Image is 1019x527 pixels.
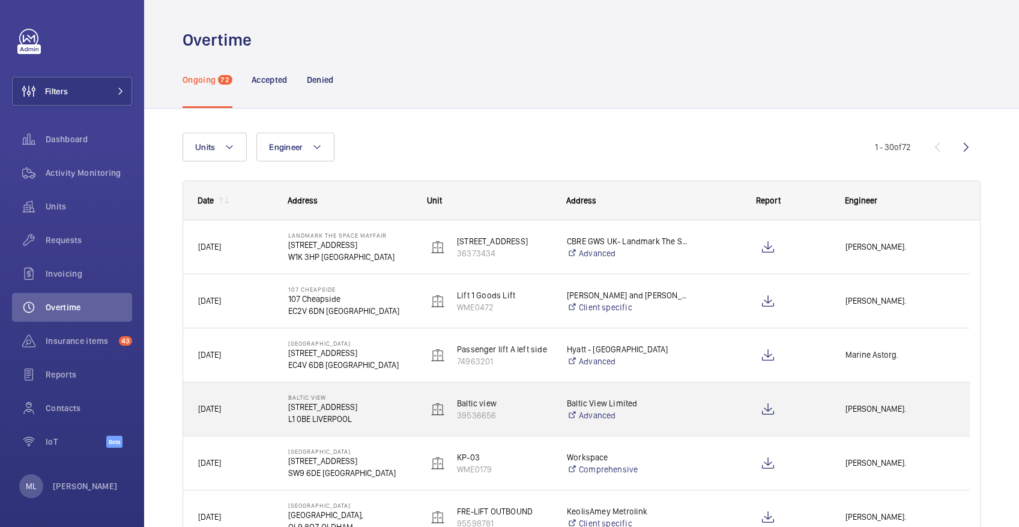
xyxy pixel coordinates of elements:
p: W1K 3HP [GEOGRAPHIC_DATA] [288,251,412,263]
p: 74963201 [457,355,551,367]
span: [PERSON_NAME]. [845,240,955,254]
div: Date [198,196,214,205]
p: Landmark The Space Mayfair [288,232,412,239]
span: Units [46,200,132,212]
p: Passenger lift A left side [457,343,551,355]
p: SW9 6DE [GEOGRAPHIC_DATA] [288,467,412,479]
h1: Overtime [183,29,259,51]
p: 36373434 [457,247,551,259]
img: elevator.svg [431,240,445,254]
span: of [894,142,902,152]
span: Engineer [269,142,303,152]
span: Requests [46,234,132,246]
a: Advanced [567,247,691,259]
p: EC2V 6DN [GEOGRAPHIC_DATA] [288,305,412,317]
span: 1 - 30 72 [875,143,911,151]
span: [DATE] [198,458,221,468]
span: Insurance items [46,335,114,347]
span: 72 [218,75,232,85]
p: KP-03 [457,451,551,463]
span: Engineer [845,196,877,205]
p: [GEOGRAPHIC_DATA] [288,502,412,509]
p: Baltic view [457,397,551,409]
p: 39536656 [457,409,551,421]
p: 107 Cheapside [288,293,412,305]
span: Overtime [46,301,132,313]
span: IoT [46,436,106,448]
img: elevator.svg [431,348,445,363]
img: elevator.svg [431,510,445,525]
span: Activity Monitoring [46,167,132,179]
p: KeolisAmey Metrolink [567,505,691,517]
span: [DATE] [198,350,221,360]
p: Denied [307,74,334,86]
p: [STREET_ADDRESS] [457,235,551,247]
p: [STREET_ADDRESS] [288,401,412,413]
p: Accepted [252,74,288,86]
span: [PERSON_NAME]. [845,402,955,416]
span: Reports [46,369,132,381]
span: [DATE] [198,404,221,414]
p: Lift 1 Goods Lift [457,289,551,301]
button: Units [183,133,247,161]
span: Units [195,142,215,152]
img: elevator.svg [431,456,445,471]
p: Baltic View Limited [567,397,691,409]
p: [GEOGRAPHIC_DATA], [288,509,412,521]
button: Filters [12,77,132,106]
p: [GEOGRAPHIC_DATA] [288,340,412,347]
p: ML [26,480,37,492]
p: EC4V 6DB [GEOGRAPHIC_DATA] [288,359,412,371]
p: [STREET_ADDRESS] [288,239,412,251]
img: elevator.svg [431,294,445,309]
span: [DATE] [198,296,221,306]
p: [STREET_ADDRESS] [288,347,412,359]
a: Client specific [567,301,691,313]
p: CBRE GWS UK- Landmark The Space Mayfair [567,235,691,247]
span: Beta [106,436,122,448]
p: [PERSON_NAME] and [PERSON_NAME] 107 Cheapside [567,289,691,301]
span: [DATE] [198,512,221,522]
span: Address [566,196,596,205]
span: [DATE] [198,242,221,251]
p: Workspace [567,451,691,463]
span: [PERSON_NAME]. [845,510,955,524]
span: Dashboard [46,133,132,145]
span: [PERSON_NAME]. [845,294,955,308]
p: [STREET_ADDRESS] [288,455,412,467]
p: Hyatt - [GEOGRAPHIC_DATA] [567,343,691,355]
button: Engineer [256,133,334,161]
p: L1 0BE LIVERPOOL [288,413,412,425]
p: 107 Cheapside [288,286,412,293]
p: Ongoing [183,74,216,86]
span: Report [756,196,781,205]
a: Comprehensive [567,463,691,475]
img: elevator.svg [431,402,445,417]
p: Baltic View [288,394,412,401]
span: [PERSON_NAME]. [845,456,955,470]
p: [GEOGRAPHIC_DATA] [288,448,412,455]
p: WME0179 [457,463,551,475]
span: Unit [427,196,442,205]
a: Advanced [567,409,691,421]
p: [PERSON_NAME] [53,480,118,492]
a: Advanced [567,355,691,367]
span: Filters [45,85,68,97]
span: Invoicing [46,268,132,280]
span: Address [288,196,318,205]
p: WME0472 [457,301,551,313]
span: Contacts [46,402,132,414]
span: 43 [119,336,132,346]
span: Marine Astorg. [845,348,955,362]
p: FRE-LIFT OUTBOUND [457,505,551,517]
